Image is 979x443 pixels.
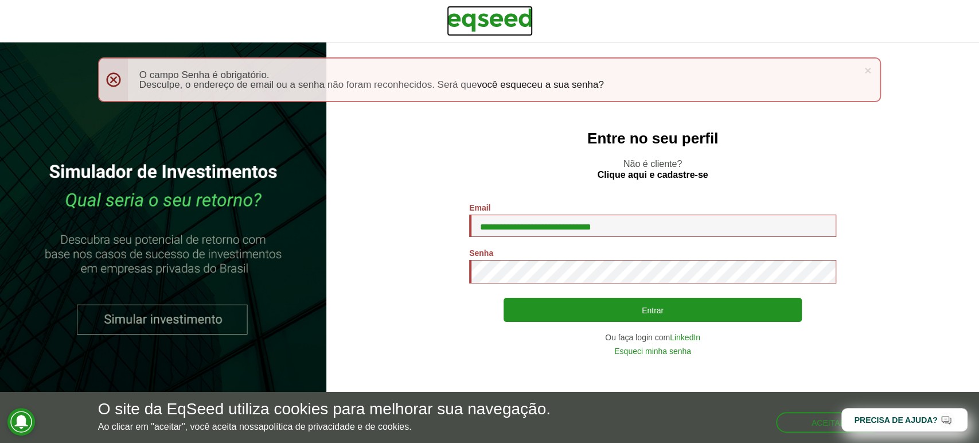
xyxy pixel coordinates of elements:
a: LinkedIn [670,333,700,341]
a: você esqueceu a sua senha? [477,80,603,90]
button: Aceitar [776,412,882,433]
p: Ao clicar em "aceitar", você aceita nossa . [98,421,551,432]
a: × [864,64,871,76]
label: Email [469,204,490,212]
label: Senha [469,249,493,257]
a: Clique aqui e cadastre-se [598,170,708,180]
a: Esqueci minha senha [614,347,691,355]
div: Ou faça login com [469,333,836,341]
p: Não é cliente? [349,158,956,180]
li: O campo Senha é obrigatório. [139,70,857,80]
h5: O site da EqSeed utiliza cookies para melhorar sua navegação. [98,401,551,418]
h2: Entre no seu perfil [349,130,956,147]
a: política de privacidade e de cookies [264,422,409,432]
img: EqSeed Logo [447,6,533,34]
button: Entrar [504,298,802,322]
li: Desculpe, o endereço de email ou a senha não foram reconhecidos. Será que [139,80,857,90]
